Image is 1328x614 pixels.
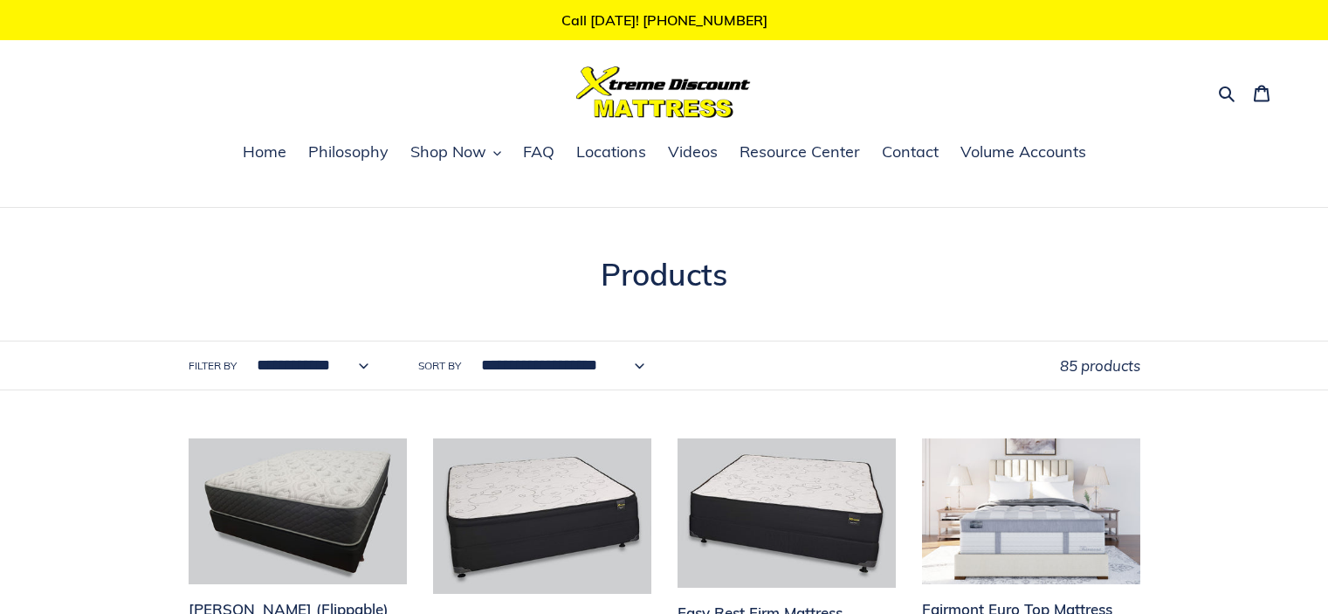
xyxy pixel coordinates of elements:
span: Products [601,255,727,293]
a: Philosophy [299,140,397,166]
label: Filter by [189,358,237,374]
span: Videos [668,141,718,162]
img: Xtreme Discount Mattress [576,66,751,118]
label: Sort by [418,358,461,374]
span: FAQ [523,141,554,162]
span: Locations [576,141,646,162]
span: Home [243,141,286,162]
span: 85 products [1060,356,1140,375]
span: Volume Accounts [960,141,1086,162]
span: Shop Now [410,141,486,162]
span: Resource Center [740,141,860,162]
span: Philosophy [308,141,389,162]
a: Home [234,140,295,166]
a: Videos [659,140,726,166]
button: Shop Now [402,140,510,166]
a: Volume Accounts [952,140,1095,166]
a: Contact [873,140,947,166]
a: Resource Center [731,140,869,166]
a: Locations [568,140,655,166]
span: Contact [882,141,939,162]
a: FAQ [514,140,563,166]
